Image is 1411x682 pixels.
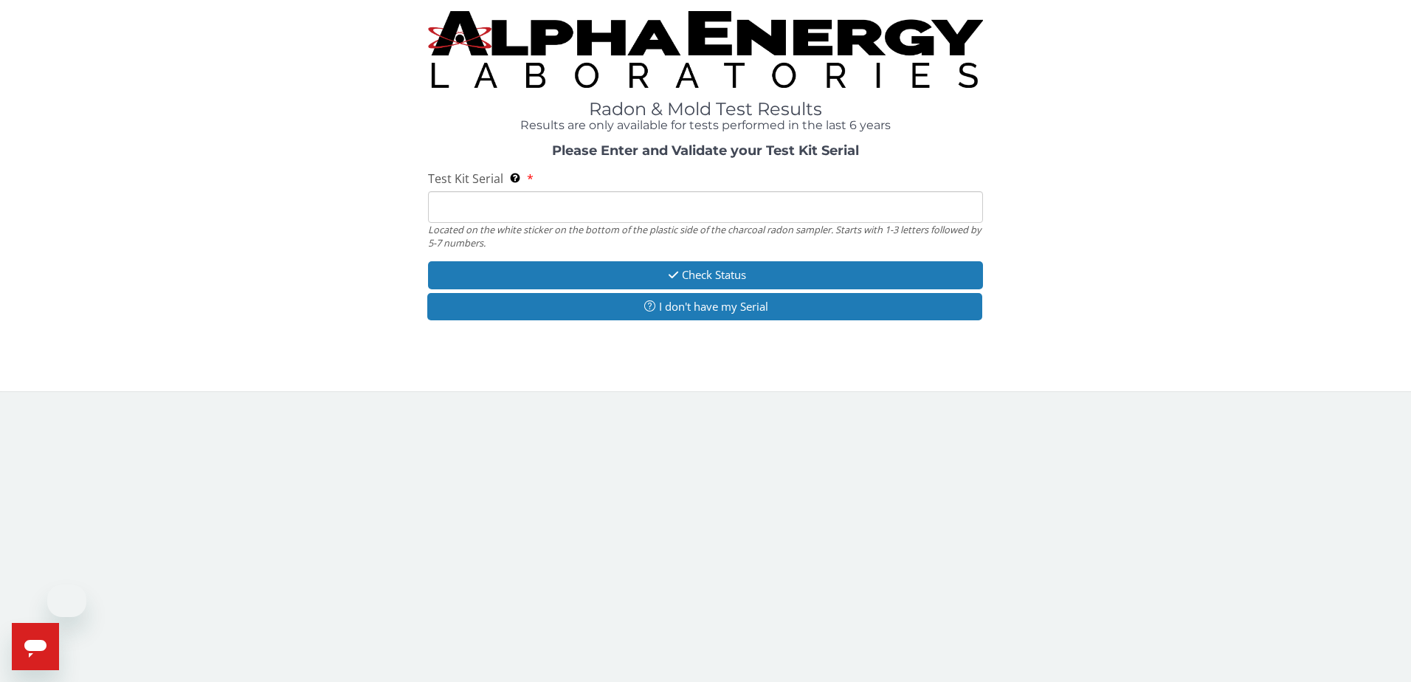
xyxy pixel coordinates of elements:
[428,100,984,119] h1: Radon & Mold Test Results
[47,585,86,617] iframe: Message from company
[552,142,859,159] strong: Please Enter and Validate your Test Kit Serial
[428,11,984,88] img: TightCrop.jpg
[428,170,503,187] span: Test Kit Serial
[428,261,984,289] button: Check Status
[428,223,984,250] div: Located on the white sticker on the bottom of the plastic side of the charcoal radon sampler. Sta...
[428,119,984,132] h4: Results are only available for tests performed in the last 6 years
[427,293,983,320] button: I don't have my Serial
[12,623,59,670] iframe: Button to launch messaging window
